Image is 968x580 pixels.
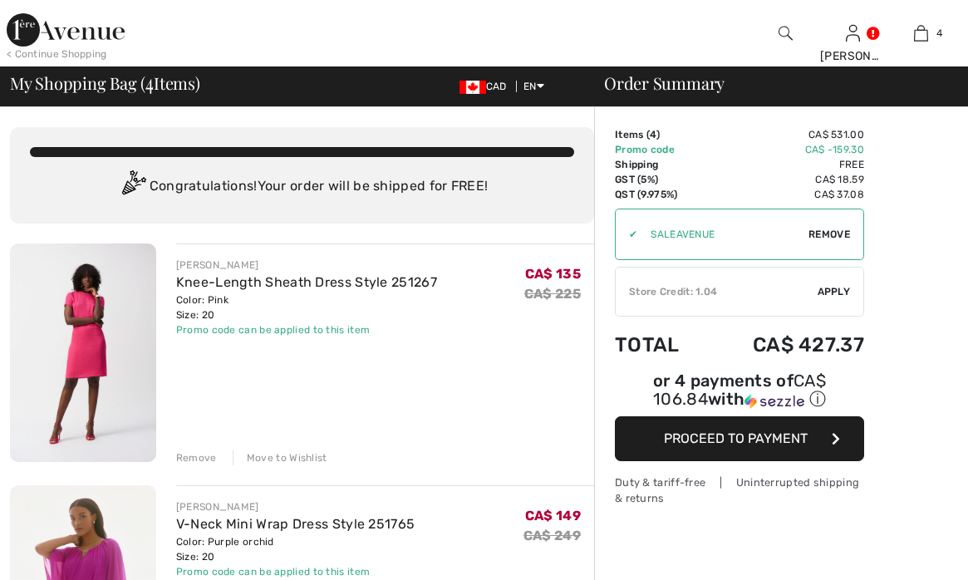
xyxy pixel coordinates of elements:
[176,274,437,290] a: Knee-Length Sheath Dress Style 251267
[459,81,486,94] img: Canadian Dollar
[233,450,327,465] div: Move to Wishlist
[7,47,107,61] div: < Continue Shopping
[615,127,706,142] td: Items ( )
[616,284,818,299] div: Store Credit: 1.04
[818,284,851,299] span: Apply
[525,266,581,282] span: CA$ 135
[706,142,864,157] td: CA$ -159.30
[30,170,574,204] div: Congratulations! Your order will be shipped for FREE!
[176,292,437,322] div: Color: Pink Size: 20
[176,516,415,532] a: V-Neck Mini Wrap Dress Style 251765
[887,23,954,43] a: 4
[779,23,793,43] img: search the website
[525,508,581,523] span: CA$ 149
[706,127,864,142] td: CA$ 531.00
[615,157,706,172] td: Shipping
[820,47,887,65] div: [PERSON_NAME]
[145,71,154,92] span: 4
[584,75,958,91] div: Order Summary
[116,170,150,204] img: Congratulation2.svg
[615,172,706,187] td: GST (5%)
[706,157,864,172] td: Free
[808,227,850,242] span: Remove
[664,430,808,446] span: Proceed to Payment
[846,23,860,43] img: My Info
[615,317,706,373] td: Total
[176,564,415,579] div: Promo code can be applied to this item
[653,371,826,409] span: CA$ 106.84
[637,209,808,259] input: Promo code
[616,227,637,242] div: ✔
[744,394,804,409] img: Sezzle
[615,373,864,410] div: or 4 payments of with
[523,81,544,92] span: EN
[615,474,864,506] div: Duty & tariff-free | Uninterrupted shipping & returns
[524,286,581,302] s: CA$ 225
[846,25,860,41] a: Sign In
[176,322,437,337] div: Promo code can be applied to this item
[176,258,437,273] div: [PERSON_NAME]
[650,129,656,140] span: 4
[615,142,706,157] td: Promo code
[7,13,125,47] img: 1ère Avenue
[914,23,928,43] img: My Bag
[706,187,864,202] td: CA$ 37.08
[459,81,513,92] span: CAD
[706,317,864,373] td: CA$ 427.37
[176,450,217,465] div: Remove
[615,416,864,461] button: Proceed to Payment
[176,534,415,564] div: Color: Purple orchid Size: 20
[523,528,581,543] s: CA$ 249
[936,26,942,41] span: 4
[10,75,200,91] span: My Shopping Bag ( Items)
[615,373,864,416] div: or 4 payments ofCA$ 106.84withSezzle Click to learn more about Sezzle
[176,499,415,514] div: [PERSON_NAME]
[10,243,156,462] img: Knee-Length Sheath Dress Style 251267
[706,172,864,187] td: CA$ 18.59
[615,187,706,202] td: QST (9.975%)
